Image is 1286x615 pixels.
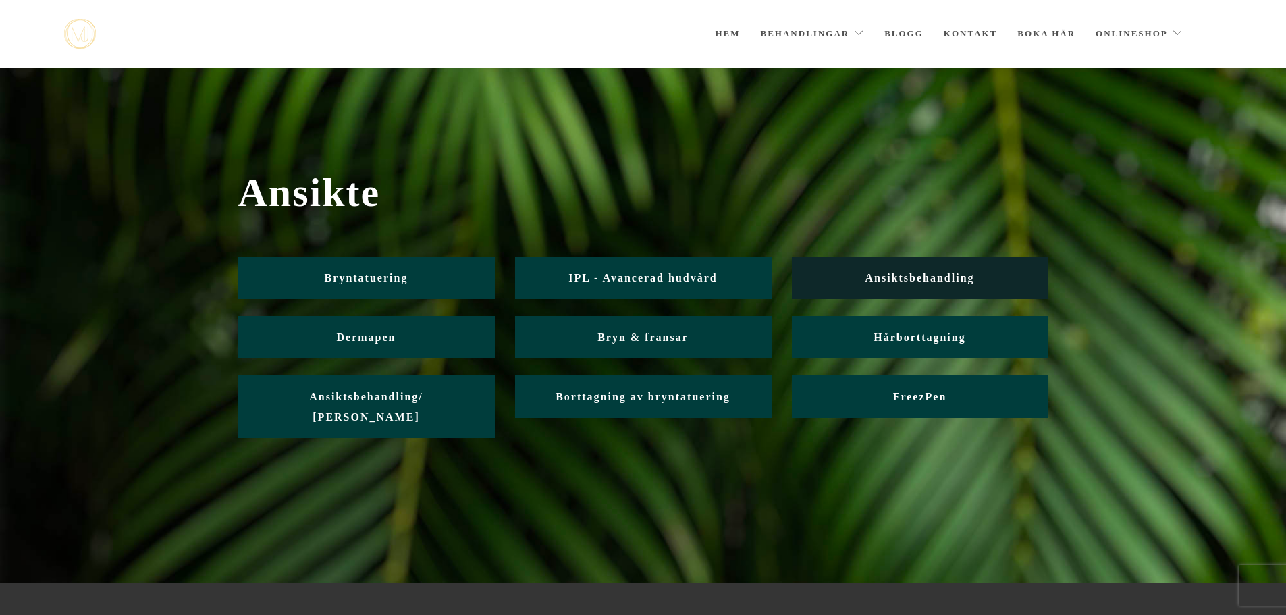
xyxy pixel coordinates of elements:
[792,316,1048,358] a: Hårborttagning
[64,19,96,49] img: mjstudio
[865,272,974,284] span: Ansiktsbehandling
[792,375,1048,418] a: FreezPen
[325,272,408,284] span: Bryntatuering
[238,169,1048,216] span: Ansikte
[309,391,423,423] span: Ansiktsbehandling/ [PERSON_NAME]
[893,391,947,402] span: FreezPen
[515,257,772,299] a: IPL - Avancerad hudvård
[568,272,717,284] span: IPL - Avancerad hudvård
[238,257,495,299] a: Bryntatuering
[238,316,495,358] a: Dermapen
[874,331,965,343] span: Hårborttagning
[238,375,495,438] a: Ansiktsbehandling/ [PERSON_NAME]
[792,257,1048,299] a: Ansiktsbehandling
[597,331,689,343] span: Bryn & fransar
[337,331,396,343] span: Dermapen
[515,316,772,358] a: Bryn & fransar
[556,391,730,402] span: Borttagning av bryntatuering
[515,375,772,418] a: Borttagning av bryntatuering
[64,19,96,49] a: mjstudio mjstudio mjstudio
